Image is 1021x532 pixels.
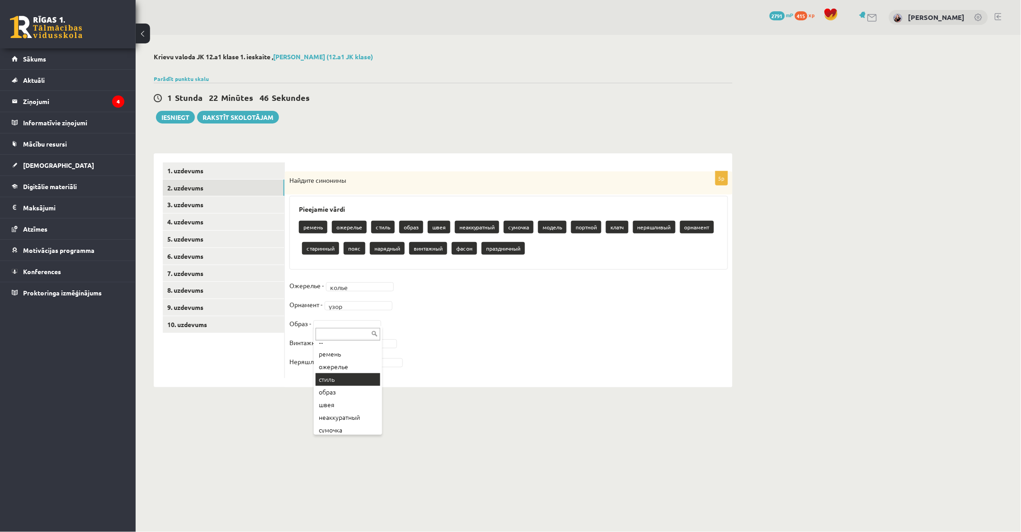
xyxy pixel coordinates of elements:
div: стиль [316,373,380,386]
div: швея [316,399,380,411]
div: ожерелье [316,361,380,373]
div: неаккуратный [316,411,380,424]
div: сумочка [316,424,380,437]
div: ремень [316,348,380,361]
div: образ [316,386,380,399]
